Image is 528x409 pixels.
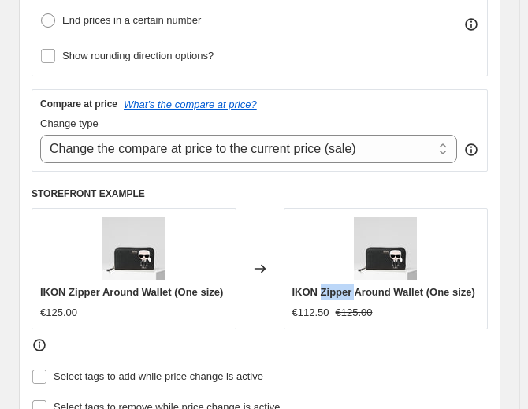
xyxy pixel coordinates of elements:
div: €112.50 [292,305,329,321]
span: Show rounding direction options? [62,50,214,61]
button: What's the compare at price? [124,99,257,110]
h6: STOREFRONT EXAMPLE [32,188,488,200]
span: IKON Zipper Around Wallet (One size) [292,286,475,298]
div: €125.00 [40,305,77,321]
h3: Compare at price [40,98,117,110]
span: Change type [40,117,99,129]
img: 205W3213999_1_80x.jpg [102,217,165,280]
img: 205W3213999_1_80x.jpg [354,217,417,280]
span: End prices in a certain number [62,14,201,26]
span: Select tags to add while price change is active [54,370,263,382]
div: help [463,142,479,158]
strike: €125.00 [336,305,373,321]
span: IKON Zipper Around Wallet (One size) [40,286,223,298]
